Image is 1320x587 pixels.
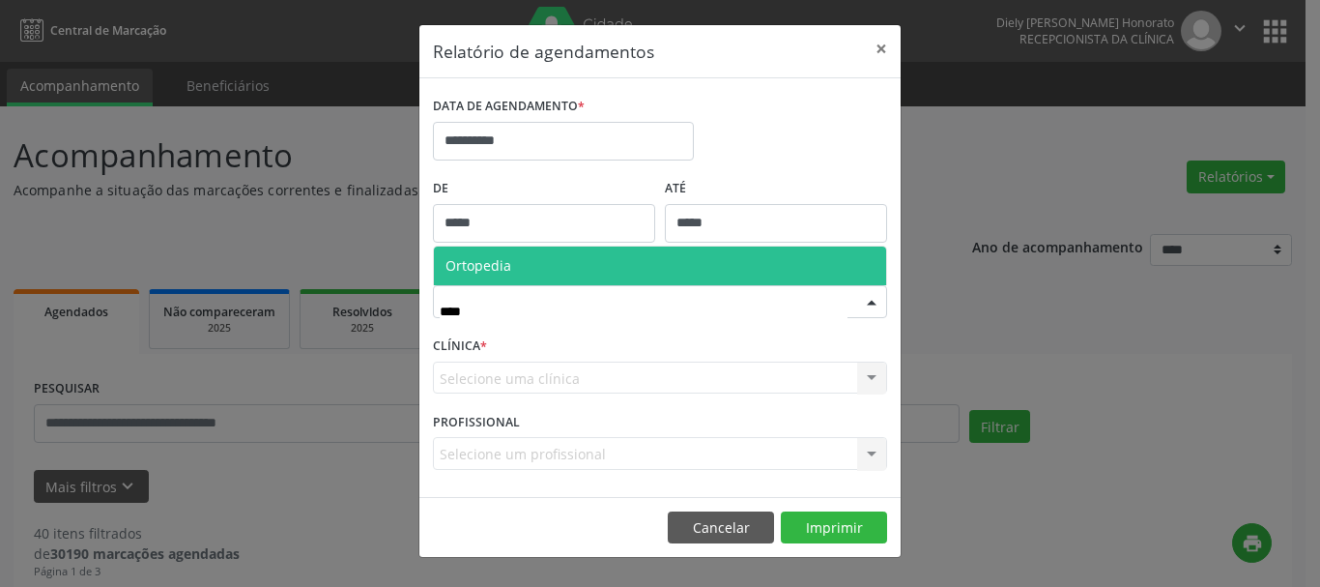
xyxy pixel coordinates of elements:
span: Ortopedia [445,256,511,275]
button: Cancelar [668,512,774,544]
button: Imprimir [781,512,887,544]
button: Close [862,25,901,73]
label: De [433,174,655,204]
h5: Relatório de agendamentos [433,39,654,64]
label: DATA DE AGENDAMENTO [433,92,585,122]
label: PROFISSIONAL [433,407,520,437]
label: ATÉ [665,174,887,204]
label: CLÍNICA [433,332,487,362]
